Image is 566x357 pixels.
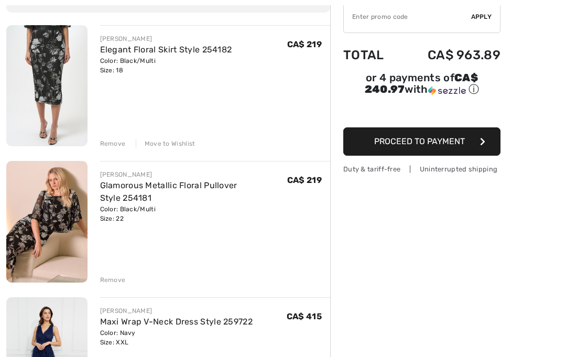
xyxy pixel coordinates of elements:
div: [PERSON_NAME] [100,170,287,179]
img: Sezzle [428,86,466,95]
div: Remove [100,275,126,285]
div: Duty & tariff-free | Uninterrupted shipping [343,164,500,174]
div: Remove [100,139,126,148]
div: Move to Wishlist [136,139,195,148]
img: Glamorous Metallic Floral Pullover Style 254181 [6,161,88,283]
div: [PERSON_NAME] [100,306,253,316]
a: Elegant Floral Skirt Style 254182 [100,45,232,55]
input: Promo code [344,1,471,33]
span: Apply [471,12,492,21]
div: Color: Navy Size: XXL [100,328,253,347]
iframe: PayPal-paypal [343,100,500,124]
a: Maxi Wrap V-Neck Dress Style 259722 [100,317,253,327]
span: Proceed to Payment [374,136,465,146]
div: Color: Black/Multi Size: 22 [100,204,287,223]
div: or 4 payments ofCA$ 240.97withSezzle Click to learn more about Sezzle [343,73,500,100]
span: CA$ 240.97 [365,71,478,95]
div: or 4 payments of with [343,73,500,96]
span: CA$ 219 [287,175,322,185]
span: CA$ 219 [287,39,322,49]
span: CA$ 415 [287,311,322,321]
img: Elegant Floral Skirt Style 254182 [6,25,88,146]
button: Proceed to Payment [343,127,500,156]
a: Glamorous Metallic Floral Pullover Style 254181 [100,180,237,203]
td: Total [343,37,399,73]
div: [PERSON_NAME] [100,34,232,44]
td: CA$ 963.89 [399,37,500,73]
div: Color: Black/Multi Size: 18 [100,56,232,75]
